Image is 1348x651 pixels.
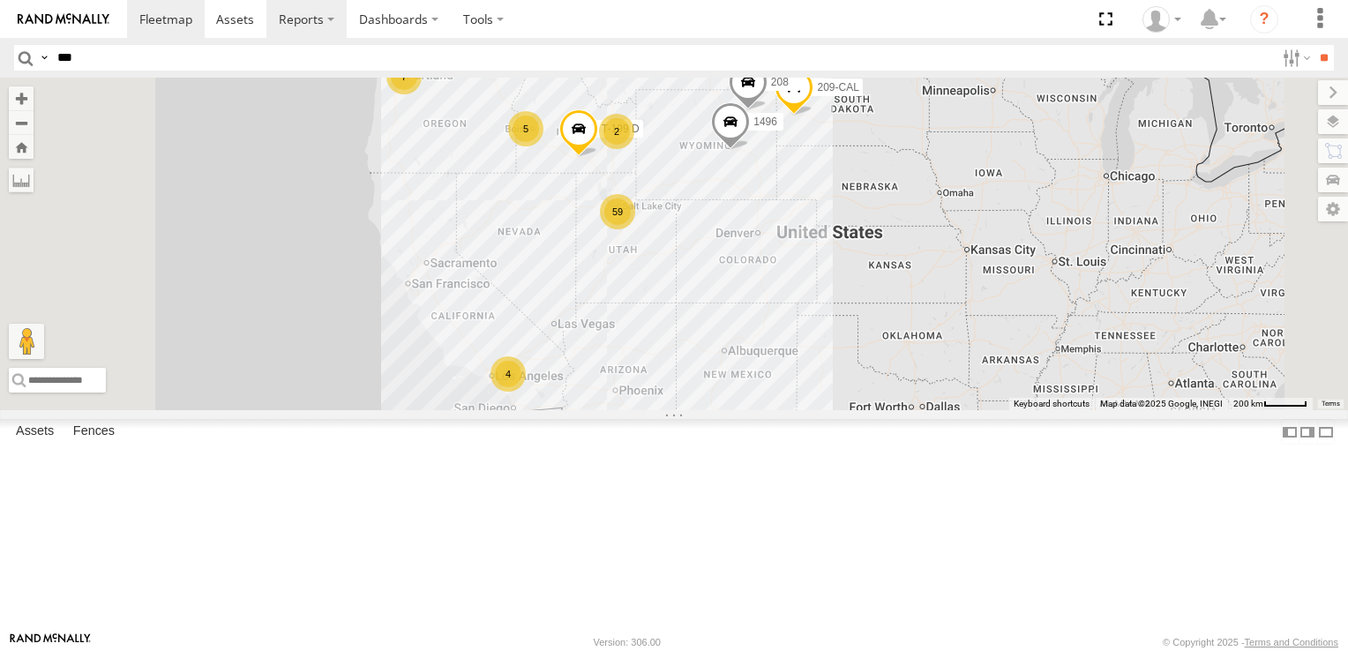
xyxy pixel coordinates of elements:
[817,80,858,93] span: 209-CAL
[1163,637,1338,647] div: © Copyright 2025 -
[1014,398,1090,410] button: Keyboard shortcuts
[602,123,640,135] span: T-199 D
[18,13,109,26] img: rand-logo.svg
[1250,5,1278,34] i: ?
[9,86,34,110] button: Zoom in
[9,110,34,135] button: Zoom out
[771,75,789,87] span: 208
[1233,399,1263,408] span: 200 km
[600,194,635,229] div: 59
[9,324,44,359] button: Drag Pegman onto the map to open Street View
[1245,637,1338,647] a: Terms and Conditions
[1322,400,1340,407] a: Terms
[9,135,34,159] button: Zoom Home
[508,111,543,146] div: 5
[386,59,422,94] div: 7
[599,114,634,149] div: 2
[1317,419,1335,445] label: Hide Summary Table
[1318,197,1348,221] label: Map Settings
[1136,6,1187,33] div: Heidi Drysdale
[10,633,91,651] a: Visit our Website
[753,116,777,128] span: 1496
[1281,419,1299,445] label: Dock Summary Table to the Left
[1276,45,1314,71] label: Search Filter Options
[7,420,63,445] label: Assets
[1228,398,1313,410] button: Map Scale: 200 km per 46 pixels
[491,356,526,392] div: 4
[9,168,34,192] label: Measure
[1100,399,1223,408] span: Map data ©2025 Google, INEGI
[594,637,661,647] div: Version: 306.00
[1299,419,1316,445] label: Dock Summary Table to the Right
[37,45,51,71] label: Search Query
[64,420,124,445] label: Fences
